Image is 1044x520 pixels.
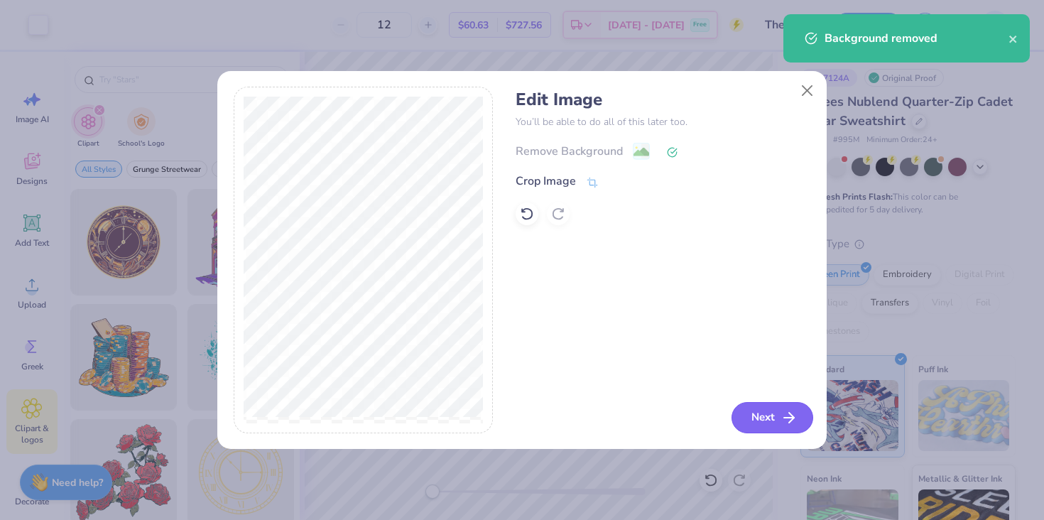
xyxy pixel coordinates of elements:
[1008,30,1018,47] button: close
[825,30,1008,47] div: Background removed
[516,173,576,190] div: Crop Image
[794,77,821,104] button: Close
[732,402,813,433] button: Next
[516,90,810,110] h4: Edit Image
[516,114,810,129] p: You’ll be able to do all of this later too.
